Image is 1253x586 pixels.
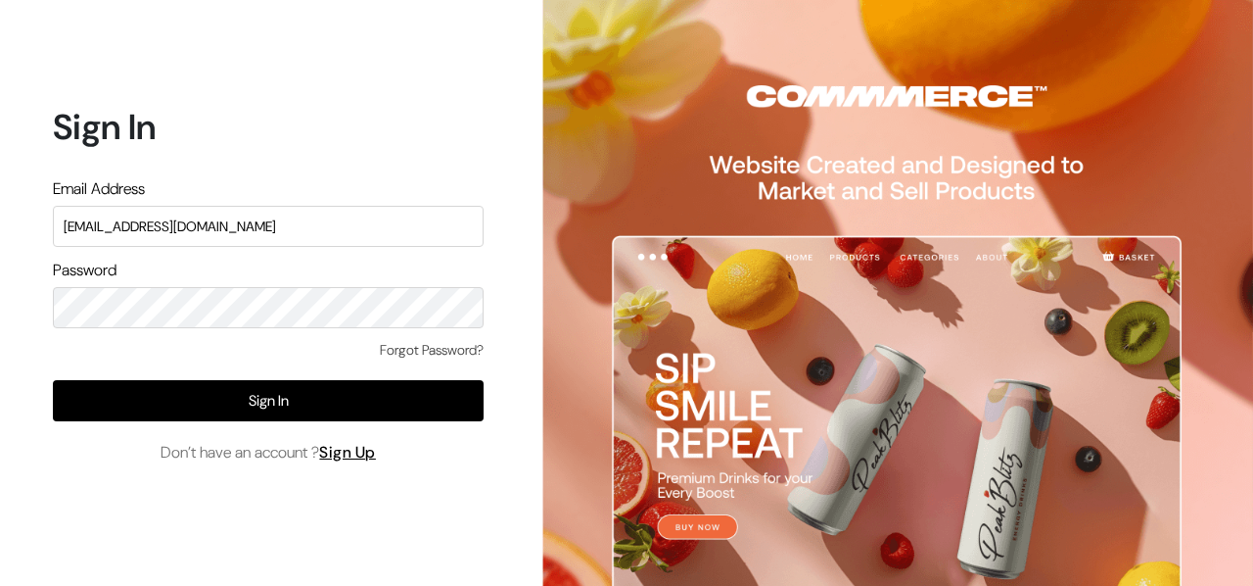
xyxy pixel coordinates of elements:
[380,340,484,361] a: Forgot Password?
[53,177,145,201] label: Email Address
[319,442,376,463] a: Sign Up
[53,380,484,421] button: Sign In
[161,441,376,464] span: Don’t have an account ?
[53,259,116,282] label: Password
[53,106,484,148] h1: Sign In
